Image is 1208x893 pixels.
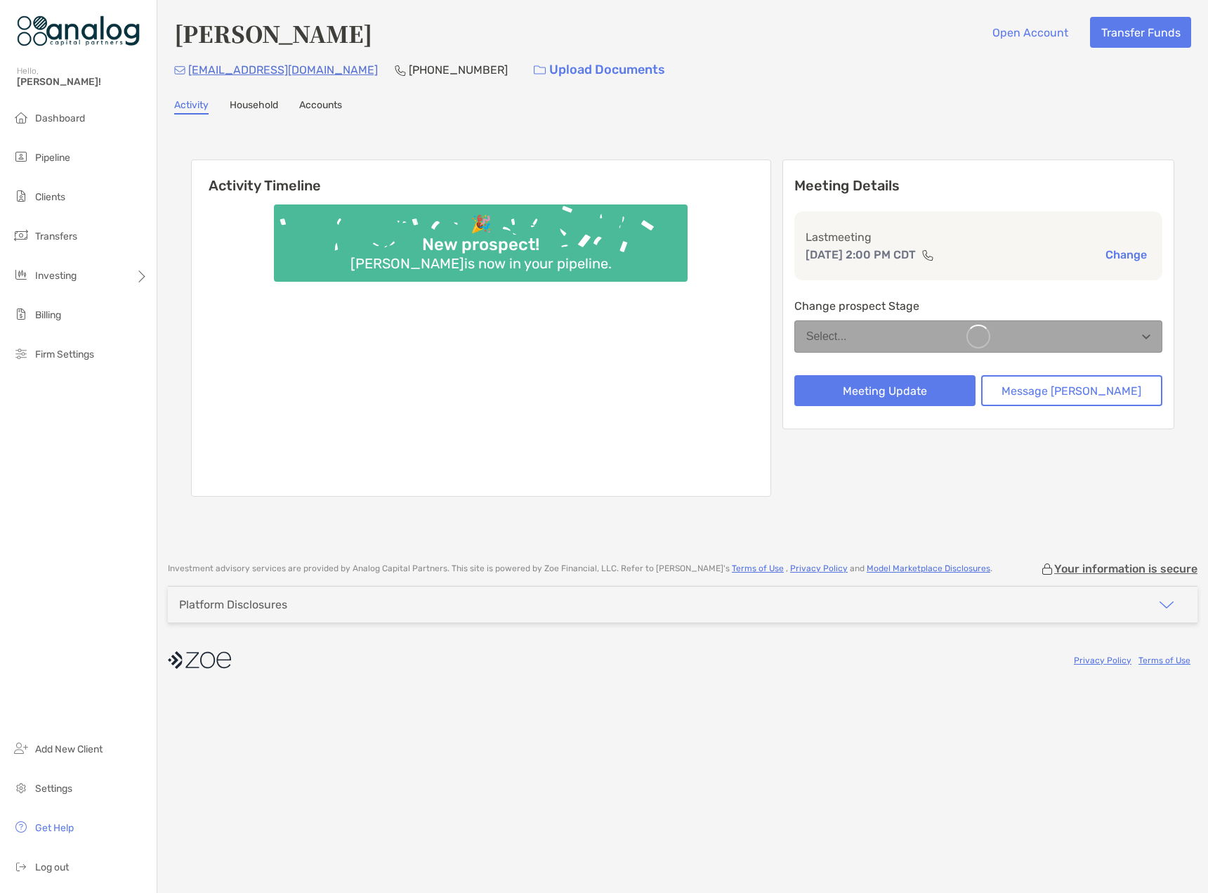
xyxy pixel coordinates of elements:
[17,6,140,56] img: Zoe Logo
[35,270,77,282] span: Investing
[13,306,29,322] img: billing icon
[35,743,103,755] span: Add New Client
[1054,562,1197,575] p: Your information is secure
[1158,597,1175,613] img: icon arrow
[981,375,1162,406] button: Message [PERSON_NAME]
[794,177,1162,195] p: Meeting Details
[17,76,148,88] span: [PERSON_NAME]!
[35,348,94,360] span: Firm Settings
[13,109,29,126] img: dashboard icon
[174,17,372,49] h4: [PERSON_NAME]
[13,345,29,362] img: firm-settings icon
[192,160,770,194] h6: Activity Timeline
[409,61,508,79] p: [PHONE_NUMBER]
[35,112,85,124] span: Dashboard
[534,65,546,75] img: button icon
[35,822,74,834] span: Get Help
[168,563,992,574] p: Investment advisory services are provided by Analog Capital Partners . This site is powered by Zo...
[794,375,976,406] button: Meeting Update
[188,61,378,79] p: [EMAIL_ADDRESS][DOMAIN_NAME]
[806,246,916,263] p: [DATE] 2:00 PM CDT
[174,99,209,115] a: Activity
[465,214,497,235] div: 🎉
[179,598,287,611] div: Platform Disclosures
[732,563,784,573] a: Terms of Use
[981,17,1079,48] button: Open Account
[13,779,29,796] img: settings icon
[1074,656,1131,665] a: Privacy Policy
[1101,247,1151,262] button: Change
[1090,17,1191,48] button: Transfer Funds
[299,99,342,115] a: Accounts
[13,819,29,835] img: get-help icon
[35,152,70,164] span: Pipeline
[13,188,29,204] img: clients icon
[921,249,934,261] img: communication type
[168,644,231,676] img: company logo
[13,266,29,283] img: investing icon
[395,65,406,76] img: Phone Icon
[345,255,617,272] div: [PERSON_NAME] is now in your pipeline.
[790,563,848,573] a: Privacy Policy
[794,297,1162,315] p: Change prospect Stage
[35,783,72,795] span: Settings
[525,55,674,85] a: Upload Documents
[13,858,29,875] img: logout icon
[13,740,29,757] img: add_new_client icon
[416,235,545,255] div: New prospect!
[13,227,29,244] img: transfers icon
[1138,656,1190,665] a: Terms of Use
[13,148,29,165] img: pipeline icon
[806,228,1151,246] p: Last meeting
[230,99,278,115] a: Household
[35,191,65,203] span: Clients
[35,861,69,873] span: Log out
[174,66,185,74] img: Email Icon
[35,309,61,321] span: Billing
[867,563,990,573] a: Model Marketplace Disclosures
[35,230,77,242] span: Transfers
